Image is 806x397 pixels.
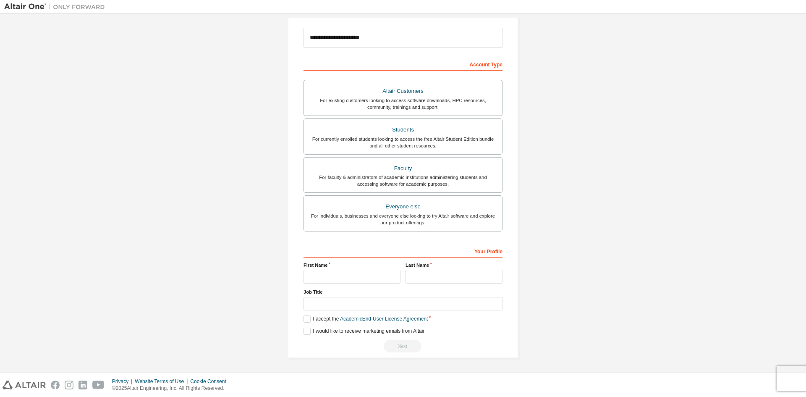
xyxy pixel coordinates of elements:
div: Account Type [304,57,502,71]
div: Cookie Consent [190,378,231,385]
img: facebook.svg [51,381,60,389]
p: © 2025 Altair Engineering, Inc. All Rights Reserved. [112,385,231,392]
div: For faculty & administrators of academic institutions administering students and accessing softwa... [309,174,497,187]
div: Altair Customers [309,85,497,97]
div: For existing customers looking to access software downloads, HPC resources, community, trainings ... [309,97,497,110]
label: Last Name [406,262,502,268]
div: For individuals, businesses and everyone else looking to try Altair software and explore our prod... [309,213,497,226]
img: altair_logo.svg [3,381,46,389]
label: I would like to receive marketing emails from Altair [304,328,424,335]
div: Everyone else [309,201,497,213]
div: Read and acccept EULA to continue [304,340,502,352]
label: Job Title [304,289,502,295]
div: Students [309,124,497,136]
div: For currently enrolled students looking to access the free Altair Student Edition bundle and all ... [309,136,497,149]
label: First Name [304,262,400,268]
label: I accept the [304,315,428,323]
a: Academic End-User License Agreement [340,316,428,322]
img: Altair One [4,3,109,11]
img: instagram.svg [65,381,73,389]
div: Faculty [309,163,497,174]
img: youtube.svg [92,381,105,389]
div: Privacy [112,378,135,385]
img: linkedin.svg [79,381,87,389]
div: Website Terms of Use [135,378,190,385]
div: Your Profile [304,244,502,258]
